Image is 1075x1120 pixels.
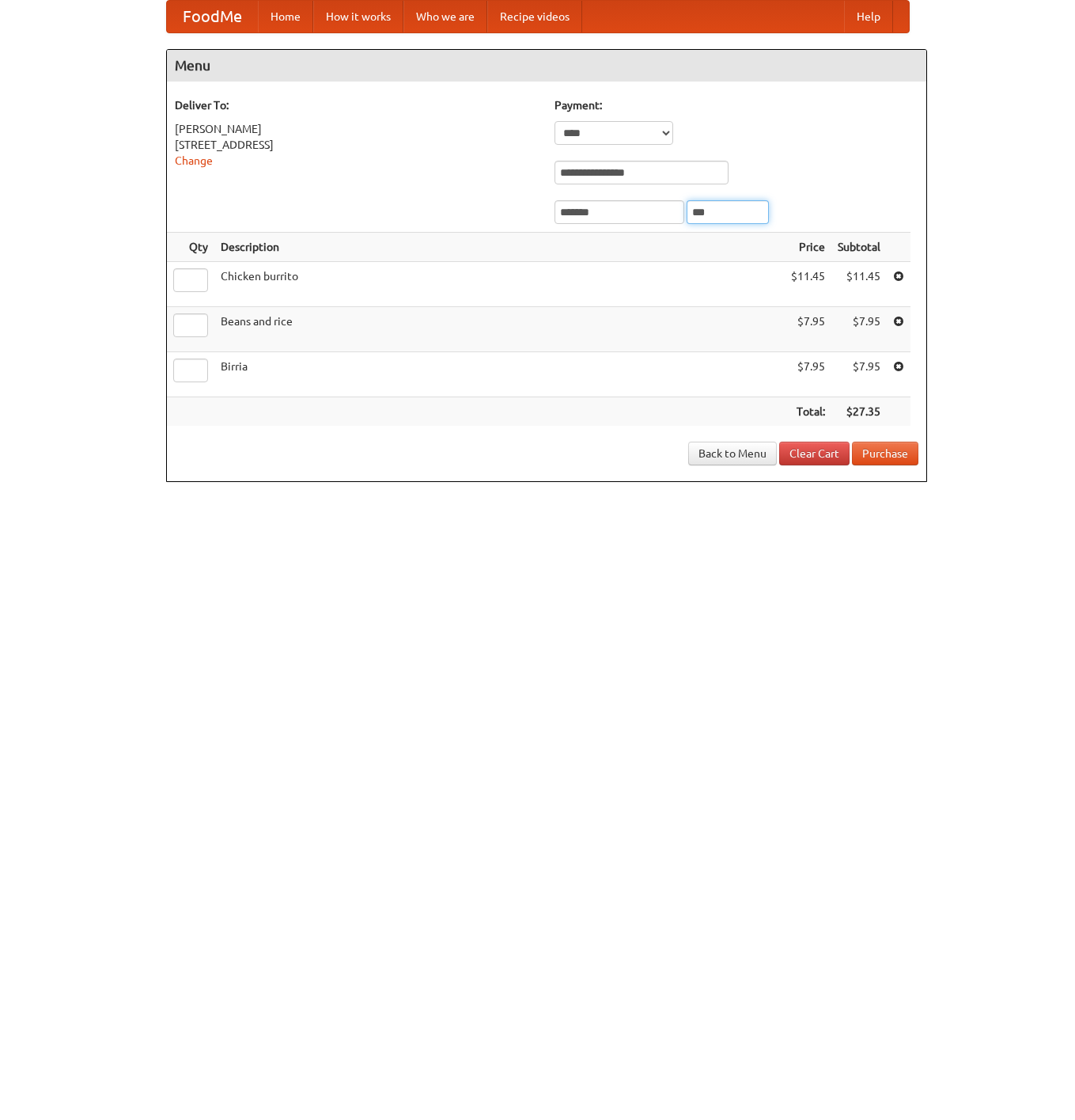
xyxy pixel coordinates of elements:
th: Subtotal [831,233,887,262]
th: Qty [167,233,214,262]
h5: Payment: [555,97,918,113]
td: $7.95 [831,352,887,397]
a: Back to Menu [688,442,777,465]
a: Clear Cart [779,442,850,465]
td: $11.45 [831,262,887,307]
td: $7.95 [831,307,887,352]
a: How it works [313,1,403,32]
td: Birria [214,352,785,397]
h5: Deliver To: [175,97,539,113]
td: $7.95 [785,352,831,397]
th: Description [214,233,785,262]
td: $7.95 [785,307,831,352]
div: [PERSON_NAME] [175,121,539,137]
a: Help [844,1,893,32]
td: Beans and rice [214,307,785,352]
a: Who we are [403,1,487,32]
a: FoodMe [167,1,258,32]
a: Home [258,1,313,32]
th: Total: [785,397,831,427]
th: $27.35 [831,397,887,427]
th: Price [785,233,831,262]
h4: Menu [167,50,926,82]
td: Chicken burrito [214,262,785,307]
td: $11.45 [785,262,831,307]
div: [STREET_ADDRESS] [175,137,539,153]
a: Recipe videos [487,1,582,32]
button: Purchase [852,442,918,465]
a: Change [175,154,213,167]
